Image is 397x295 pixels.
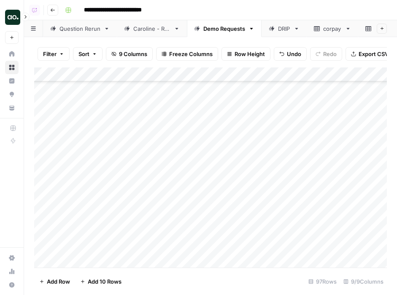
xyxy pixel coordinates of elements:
[119,50,147,58] span: 9 Columns
[106,47,153,61] button: 9 Columns
[88,277,122,286] span: Add 10 Rows
[133,24,170,33] div: Caroline - Run
[43,20,117,37] a: Question Rerun
[78,50,89,58] span: Sort
[5,74,19,88] a: Insights
[305,275,340,288] div: 97 Rows
[340,275,387,288] div: 9/9 Columns
[323,24,342,33] div: corpay
[5,251,19,265] a: Settings
[278,24,290,33] div: DRIP
[73,47,103,61] button: Sort
[274,47,307,61] button: Undo
[5,47,19,61] a: Home
[203,24,245,33] div: Demo Requests
[75,275,127,288] button: Add 10 Rows
[221,47,270,61] button: Row Height
[47,277,70,286] span: Add Row
[5,101,19,115] a: Your Data
[307,20,358,37] a: corpay
[117,20,187,37] a: Caroline - Run
[5,61,19,74] a: Browse
[310,47,342,61] button: Redo
[5,265,19,278] a: Usage
[169,50,213,58] span: Freeze Columns
[187,20,262,37] a: Demo Requests
[5,278,19,292] button: Help + Support
[38,47,70,61] button: Filter
[262,20,307,37] a: DRIP
[5,88,19,101] a: Opportunities
[59,24,100,33] div: Question Rerun
[323,50,337,58] span: Redo
[5,7,19,28] button: Workspace: Dillon Test
[235,50,265,58] span: Row Height
[287,50,301,58] span: Undo
[5,10,20,25] img: Dillon Test Logo
[34,275,75,288] button: Add Row
[359,50,389,58] span: Export CSV
[156,47,218,61] button: Freeze Columns
[346,47,394,61] button: Export CSV
[43,50,57,58] span: Filter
